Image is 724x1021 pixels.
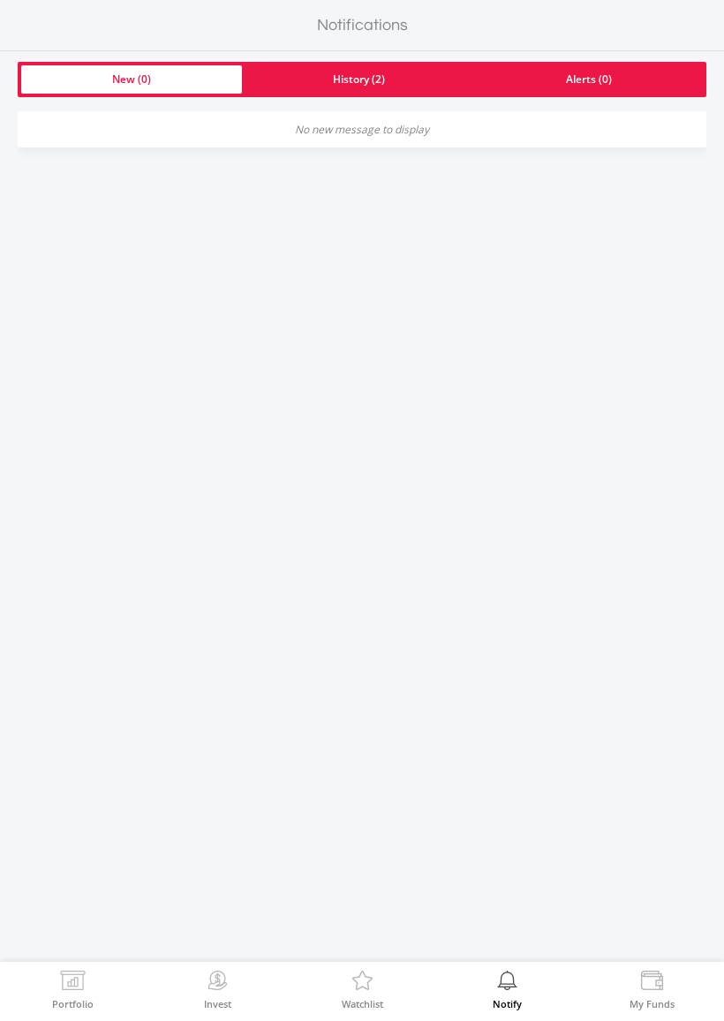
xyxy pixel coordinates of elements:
a: Portfolio [52,971,94,1009]
label: Invest [204,999,231,1009]
a: My Funds [630,971,675,1009]
label: Portfolio [52,999,94,1009]
em: No new message to display [295,122,429,137]
img: Watchlist [349,971,376,995]
img: View Notifications [494,971,521,995]
img: View Portfolio [59,971,87,995]
img: View Funds [638,971,666,995]
a: Watchlist [342,971,383,1009]
label: Notify [493,999,522,1009]
label: Notifications [317,14,408,37]
a: New (0) [21,65,242,94]
label: My Funds [630,999,675,1009]
label: Watchlist [342,999,383,1009]
a: Notify [493,971,522,1009]
a: Invest [204,971,231,1009]
a: Alerts (0) [475,65,703,94]
img: Invest Now [204,971,231,995]
a: History (2) [242,65,476,94]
